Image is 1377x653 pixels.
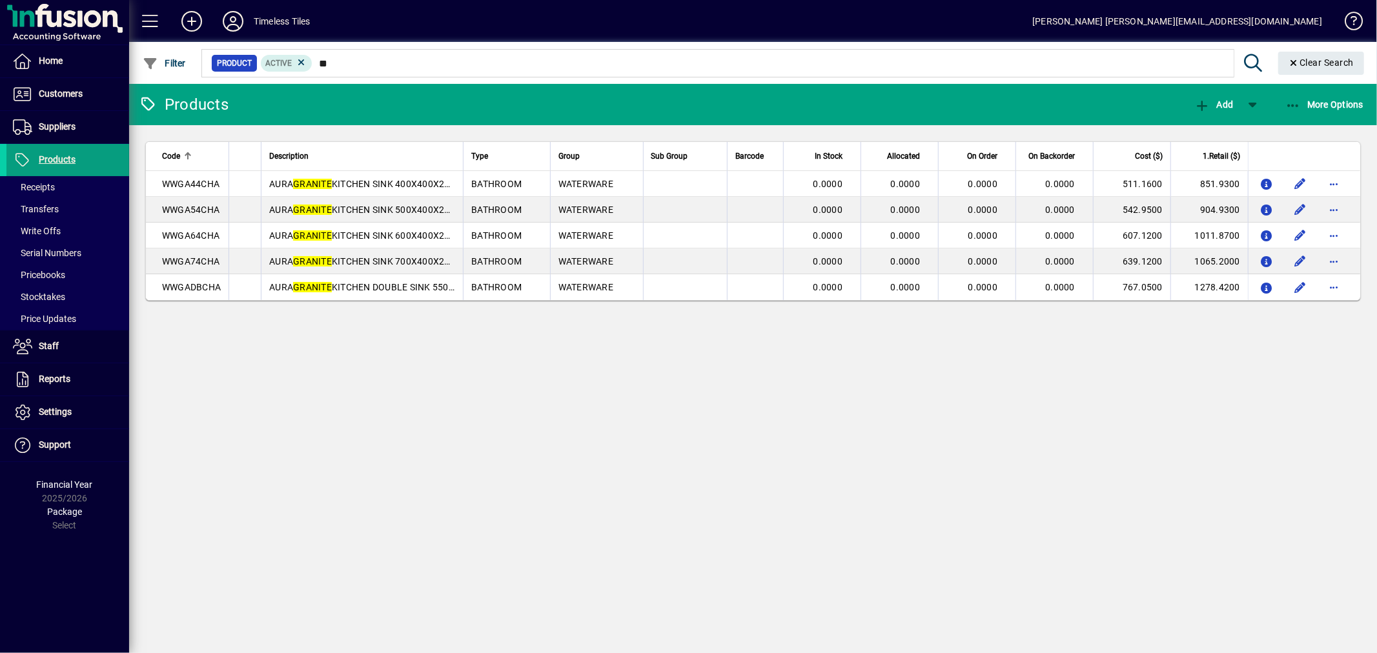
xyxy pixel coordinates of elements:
button: Add [1191,93,1236,116]
span: Allocated [887,149,920,163]
span: Cost ($) [1135,149,1163,163]
a: Customers [6,78,129,110]
span: Staff [39,341,59,351]
span: 0.0000 [1046,256,1076,266]
span: 0.0000 [968,282,998,292]
span: 0.0000 [1046,205,1076,215]
span: Settings [39,407,72,417]
td: 607.1200 [1093,223,1170,248]
span: Receipts [13,182,55,192]
a: Settings [6,396,129,428]
button: More options [1323,199,1344,220]
a: Support [6,429,129,461]
span: AURA KITCHEN SINK 700X400X200mm(INCL. SS WASTE KIT) * OAL* [269,256,620,266]
td: 851.9300 [1170,171,1248,197]
span: WATERWARE [558,205,613,215]
span: 0.0000 [891,179,921,189]
span: Reports [39,374,70,384]
span: On Backorder [1028,149,1075,163]
div: Type [471,149,542,163]
span: Serial Numbers [13,248,81,258]
span: Product [217,57,252,70]
span: BATHROOM [471,256,522,266]
a: Staff [6,330,129,363]
button: Profile [212,10,254,33]
span: 0.0000 [813,179,843,189]
em: GRANITE [293,230,332,241]
button: More options [1323,277,1344,297]
span: 0.0000 [813,230,843,241]
em: GRANITE [293,256,332,266]
td: 639.1200 [1093,248,1170,274]
span: 0.0000 [1046,282,1076,292]
a: Transfers [6,198,129,220]
span: Group [558,149,580,163]
button: Edit [1290,225,1311,246]
span: Write Offs [13,226,61,236]
span: Package [47,507,82,517]
span: Sub Group [651,149,688,163]
span: 1.Retail ($) [1203,149,1240,163]
span: 0.0000 [813,205,843,215]
span: In Stock [815,149,842,163]
span: BATHROOM [471,282,522,292]
span: Price Updates [13,314,76,324]
span: Clear Search [1289,57,1354,68]
button: More options [1323,174,1344,194]
td: 1278.4200 [1170,274,1248,300]
span: 0.0000 [968,205,998,215]
div: Group [558,149,635,163]
a: Pricebooks [6,264,129,286]
span: Support [39,439,71,450]
span: BATHROOM [471,205,522,215]
span: 0.0000 [1046,230,1076,241]
span: 0.0000 [968,179,998,189]
span: 0.0000 [813,282,843,292]
div: In Stock [791,149,854,163]
td: 904.9300 [1170,197,1248,223]
span: AURA KITCHEN SINK 500X400X200 (INCL. SS WASTE KIT) * OAL* [269,205,607,215]
span: Type [471,149,488,163]
span: WATERWARE [558,230,613,241]
span: 0.0000 [891,256,921,266]
button: Edit [1290,174,1311,194]
span: Active [266,59,292,68]
a: Price Updates [6,308,129,330]
span: Home [39,55,63,66]
em: GRANITE [293,179,332,189]
span: 0.0000 [891,230,921,241]
div: [PERSON_NAME] [PERSON_NAME][EMAIL_ADDRESS][DOMAIN_NAME] [1032,11,1322,32]
span: AURA KITCHEN DOUBLE SINK 550/200X400(INCL. SS WASSTE KIT) * OAL* [269,282,646,292]
span: 0.0000 [891,282,921,292]
button: More Options [1282,93,1367,116]
span: WWGA64CHA [162,230,219,241]
span: Products [39,154,76,165]
span: Suppliers [39,121,76,132]
span: WATERWARE [558,179,613,189]
span: Customers [39,88,83,99]
a: Suppliers [6,111,129,143]
a: Knowledge Base [1335,3,1361,45]
span: BATHROOM [471,230,522,241]
a: Write Offs [6,220,129,242]
span: WWGA44CHA [162,179,219,189]
span: 0.0000 [968,230,998,241]
td: 767.0500 [1093,274,1170,300]
div: Allocated [869,149,932,163]
td: 1065.2000 [1170,248,1248,274]
span: Filter [143,58,186,68]
span: Stocktakes [13,292,65,302]
span: WATERWARE [558,256,613,266]
span: Barcode [735,149,764,163]
div: On Backorder [1024,149,1086,163]
div: Sub Group [651,149,719,163]
div: Products [139,94,229,115]
a: Serial Numbers [6,242,129,264]
span: Description [269,149,309,163]
div: Timeless Tiles [254,11,310,32]
span: Financial Year [37,479,93,490]
button: Edit [1290,199,1311,220]
div: Code [162,149,221,163]
span: WWGA74CHA [162,256,219,266]
td: 511.1600 [1093,171,1170,197]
